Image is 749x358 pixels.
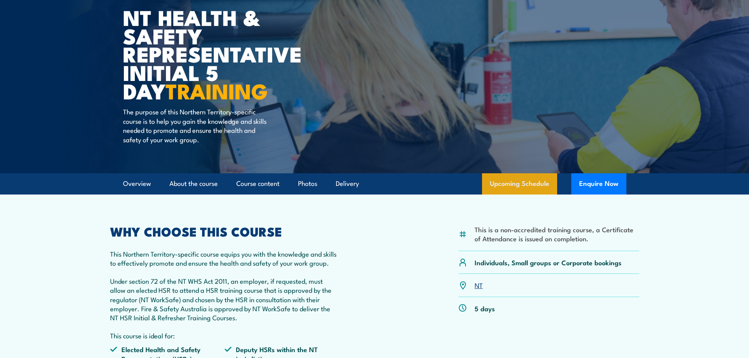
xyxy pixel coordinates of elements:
[123,173,151,194] a: Overview
[475,304,495,313] p: 5 days
[166,74,268,106] strong: TRAINING
[475,258,622,267] p: Individuals, Small groups or Corporate bookings
[110,331,340,340] p: This course is ideal for:
[110,249,340,268] p: This Northern Territory-specific course equips you with the knowledge and skills to effectively p...
[482,173,557,195] a: Upcoming Schedule
[169,173,218,194] a: About the course
[475,225,639,243] li: This is a non-accredited training course, a Certificate of Attendance is issued on completion.
[571,173,626,195] button: Enquire Now
[110,226,340,237] h2: WHY CHOOSE THIS COURSE
[475,280,483,290] a: NT
[123,8,317,100] h1: NT Health & Safety Representative Initial 5 Day
[110,276,340,322] p: Under section 72 of the NT WHS Act 2011, an employer, if requested, must allow an elected HSR to ...
[298,173,317,194] a: Photos
[336,173,359,194] a: Delivery
[123,107,267,144] p: The purpose of this Northern Territory-specific course is to help you gain the knowledge and skil...
[236,173,280,194] a: Course content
